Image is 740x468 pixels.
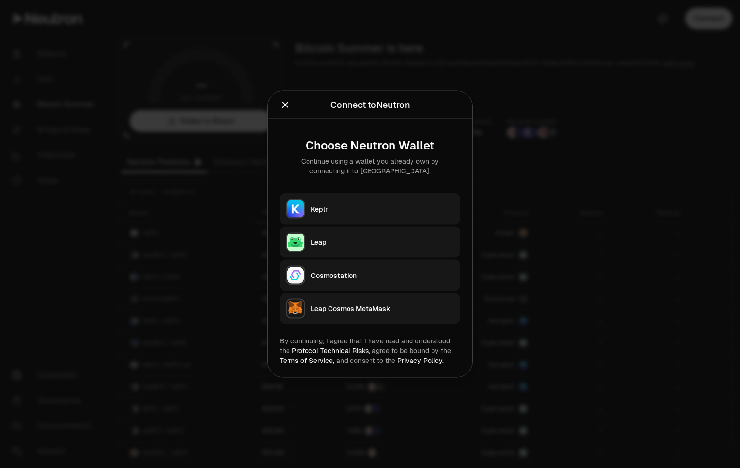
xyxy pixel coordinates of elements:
[280,227,460,258] button: LeapLeap
[288,156,452,176] div: Continue using a wallet you already own by connecting it to [GEOGRAPHIC_DATA].
[287,234,304,251] img: Leap
[292,346,370,355] a: Protocol Technical Risks,
[280,336,460,365] div: By continuing, I agree that I have read and understood the agree to be bound by the and consent t...
[280,293,460,324] button: Leap Cosmos MetaMaskLeap Cosmos MetaMask
[287,267,304,284] img: Cosmostation
[287,300,304,318] img: Leap Cosmos MetaMask
[311,271,454,280] div: Cosmostation
[330,98,410,112] div: Connect to Neutron
[288,139,452,152] div: Choose Neutron Wallet
[280,260,460,291] button: CosmostationCosmostation
[311,304,454,314] div: Leap Cosmos MetaMask
[311,204,454,214] div: Keplr
[311,237,454,247] div: Leap
[280,356,334,365] a: Terms of Service,
[287,200,304,218] img: Keplr
[397,356,444,365] a: Privacy Policy.
[280,193,460,225] button: KeplrKeplr
[280,98,290,112] button: Close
